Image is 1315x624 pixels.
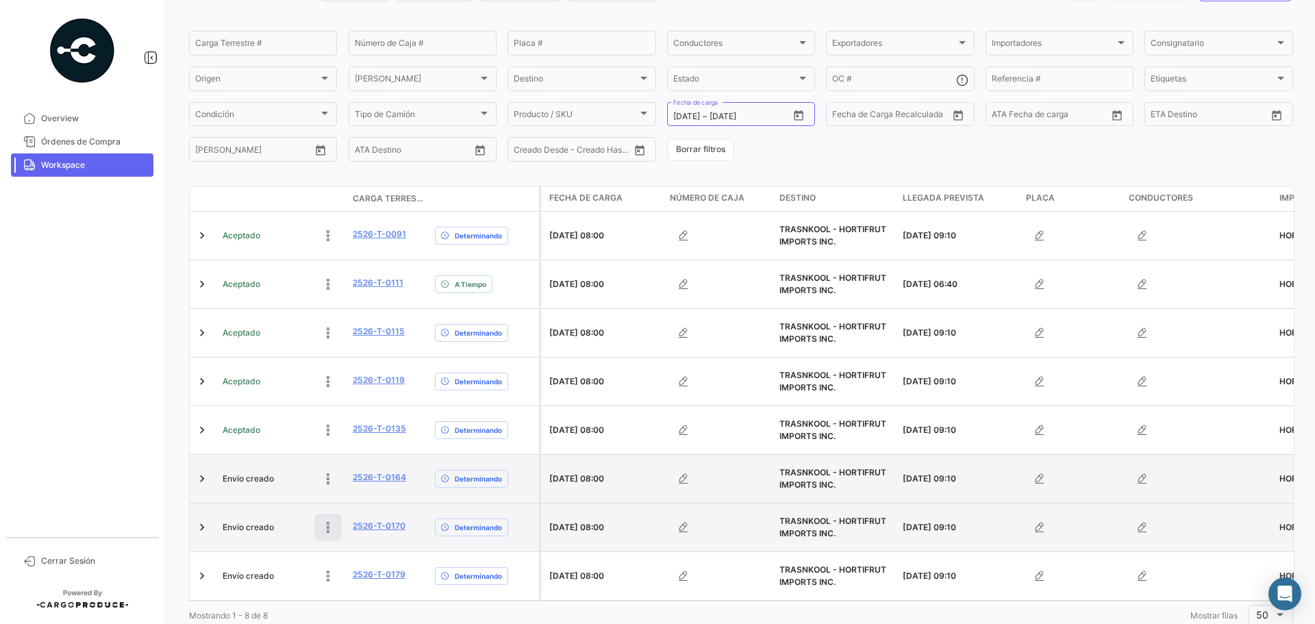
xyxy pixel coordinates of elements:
[195,472,209,486] a: Expand/Collapse Row
[514,147,564,156] input: Creado Desde
[429,193,539,204] datatable-header-cell: Delay Status
[549,424,659,436] div: [DATE] 08:00
[353,569,405,581] a: 2526-T-0179
[832,112,857,121] input: Desde
[779,224,886,247] span: TRASNKOOL - HORTIFRUT IMPORTS INC.
[310,140,331,160] button: Open calendar
[223,473,274,485] span: Envío creado
[355,112,478,121] span: Tipo de Camión
[903,376,956,386] span: [DATE] 09:10
[223,327,260,339] span: Aceptado
[774,186,897,211] datatable-header-cell: Destino
[353,325,405,338] a: 2526-T-0115
[673,76,797,86] span: Estado
[1256,609,1268,621] span: 50
[1190,610,1238,621] span: Mostrar filas
[897,186,1020,211] datatable-header-cell: Llegada prevista
[549,229,659,242] div: [DATE] 08:00
[455,522,502,533] span: Determinando
[353,423,406,435] a: 2526-T-0135
[1043,112,1098,121] input: ATA Hasta
[455,279,486,290] span: A Tiempo
[866,112,921,121] input: Hasta
[41,136,148,148] span: Órdenes de Compra
[223,424,260,436] span: Aceptado
[455,473,502,484] span: Determinando
[41,555,148,567] span: Cerrar Sesión
[1185,112,1240,121] input: Hasta
[1107,105,1127,125] button: Open calendar
[779,419,886,441] span: TRASNKOOL - HORTIFRUT IMPORTS INC.
[195,147,220,156] input: Desde
[903,279,957,289] span: [DATE] 06:40
[41,159,148,171] span: Workspace
[195,375,209,388] a: Expand/Collapse Row
[629,140,650,160] button: Open calendar
[903,522,956,532] span: [DATE] 09:10
[673,40,797,50] span: Conductores
[549,278,659,290] div: [DATE] 08:00
[353,520,405,532] a: 2526-T-0170
[549,570,659,582] div: [DATE] 08:00
[223,375,260,388] span: Aceptado
[549,521,659,534] div: [DATE] 08:00
[903,473,956,484] span: [DATE] 09:10
[229,147,284,156] input: Hasta
[195,277,209,291] a: Expand/Collapse Row
[353,192,424,205] span: Carga Terrestre #
[11,107,153,130] a: Overview
[1151,40,1274,50] span: Consignatario
[1129,192,1193,204] span: Conductores
[903,571,956,581] span: [DATE] 09:10
[353,374,405,386] a: 2526-T-0119
[788,105,809,125] button: Open calendar
[455,327,502,338] span: Determinando
[779,467,886,490] span: TRASNKOOL - HORTIFRUT IMPORTS INC.
[189,610,268,621] span: Mostrando 1 - 8 de 8
[673,112,700,121] input: Desde
[355,147,397,156] input: ATA Desde
[455,425,502,436] span: Determinando
[1151,76,1274,86] span: Etiquetas
[779,273,886,295] span: TRASNKOOL - HORTIFRUT IMPORTS INC.
[779,321,886,344] span: TRASNKOOL - HORTIFRUT IMPORTS INC.
[41,112,148,125] span: Overview
[903,327,956,338] span: [DATE] 09:10
[903,425,956,435] span: [DATE] 09:10
[574,147,629,156] input: Creado Hasta
[223,229,260,242] span: Aceptado
[541,186,664,211] datatable-header-cell: Fecha de carga
[11,130,153,153] a: Órdenes de Compra
[195,569,209,583] a: Expand/Collapse Row
[703,112,707,121] span: –
[353,277,403,289] a: 2526-T-0111
[195,112,318,121] span: Condición
[1266,105,1287,125] button: Open calendar
[195,423,209,437] a: Expand/Collapse Row
[455,376,502,387] span: Determinando
[11,153,153,177] a: Workspace
[353,471,406,484] a: 2526-T-0164
[670,192,744,204] span: Número de Caja
[549,375,659,388] div: [DATE] 08:00
[195,326,209,340] a: Expand/Collapse Row
[406,147,461,156] input: ATA Hasta
[948,105,968,125] button: Open calendar
[455,571,502,582] span: Determinando
[903,192,984,204] span: Llegada prevista
[1123,186,1274,211] datatable-header-cell: Conductores
[195,229,209,242] a: Expand/Collapse Row
[992,40,1115,50] span: Importadores
[549,192,623,204] span: Fecha de carga
[710,112,764,121] input: Hasta
[1268,577,1301,610] div: Abrir Intercom Messenger
[353,228,406,240] a: 2526-T-0091
[470,140,490,160] button: Open calendar
[1151,112,1175,121] input: Desde
[667,138,734,161] button: Borrar filtros
[779,370,886,392] span: TRASNKOOL - HORTIFRUT IMPORTS INC.
[779,564,886,587] span: TRASNKOOL - HORTIFRUT IMPORTS INC.
[779,516,886,538] span: TRASNKOOL - HORTIFRUT IMPORTS INC.
[1026,192,1055,204] span: Placa
[195,521,209,534] a: Expand/Collapse Row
